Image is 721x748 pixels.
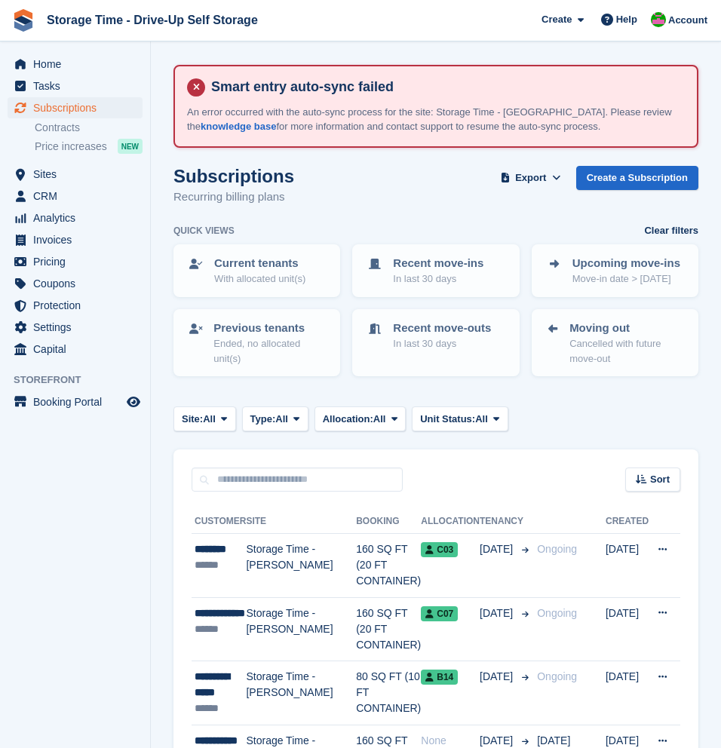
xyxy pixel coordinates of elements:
[187,105,685,134] p: An error occurred with the auto-sync process for the site: Storage Time - [GEOGRAPHIC_DATA]. Plea...
[173,166,294,186] h1: Subscriptions
[537,543,577,555] span: Ongoing
[533,311,697,376] a: Moving out Cancelled with future move-out
[572,255,680,272] p: Upcoming move-ins
[393,271,483,287] p: In last 30 days
[421,542,458,557] span: C03
[616,12,637,27] span: Help
[33,273,124,294] span: Coupons
[8,295,143,316] a: menu
[606,661,649,725] td: [DATE]
[8,391,143,412] a: menu
[572,271,680,287] p: Move-in date > [DATE]
[8,75,143,97] a: menu
[354,246,517,296] a: Recent move-ins In last 30 days
[35,121,143,135] a: Contracts
[393,320,491,337] p: Recent move-outs
[35,139,107,154] span: Price increases
[192,510,246,534] th: Customer
[124,393,143,411] a: Preview store
[421,670,458,685] span: B14
[356,534,421,598] td: 160 SQ FT (20 FT CONTAINER)
[412,406,508,431] button: Unit Status: All
[250,412,276,427] span: Type:
[33,97,124,118] span: Subscriptions
[314,406,407,431] button: Allocation: All
[668,13,707,28] span: Account
[606,597,649,661] td: [DATE]
[12,9,35,32] img: stora-icon-8386f47178a22dfd0bd8f6a31ec36ba5ce8667c1dd55bd0f319d3a0aa187defe.svg
[175,311,339,376] a: Previous tenants Ended, no allocated unit(s)
[242,406,308,431] button: Type: All
[569,320,685,337] p: Moving out
[35,138,143,155] a: Price increases NEW
[393,255,483,272] p: Recent move-ins
[33,251,124,272] span: Pricing
[393,336,491,351] p: In last 30 days
[14,372,150,388] span: Storefront
[420,412,475,427] span: Unit Status:
[480,541,516,557] span: [DATE]
[182,412,203,427] span: Site:
[480,605,516,621] span: [DATE]
[201,121,276,132] a: knowledge base
[537,734,570,746] span: [DATE]
[33,391,124,412] span: Booking Portal
[33,295,124,316] span: Protection
[644,223,698,238] a: Clear filters
[576,166,698,191] a: Create a Subscription
[8,164,143,185] a: menu
[246,661,356,725] td: Storage Time - [PERSON_NAME]
[203,412,216,427] span: All
[33,185,124,207] span: CRM
[214,271,305,287] p: With allocated unit(s)
[533,246,697,296] a: Upcoming move-ins Move-in date > [DATE]
[214,255,305,272] p: Current tenants
[480,510,531,534] th: Tenancy
[275,412,288,427] span: All
[175,246,339,296] a: Current tenants With allocated unit(s)
[354,311,517,360] a: Recent move-outs In last 30 days
[569,336,685,366] p: Cancelled with future move-out
[537,607,577,619] span: Ongoing
[8,207,143,228] a: menu
[475,412,488,427] span: All
[8,251,143,272] a: menu
[480,669,516,685] span: [DATE]
[8,273,143,294] a: menu
[606,534,649,598] td: [DATE]
[173,406,236,431] button: Site: All
[33,229,124,250] span: Invoices
[537,670,577,682] span: Ongoing
[356,510,421,534] th: Booking
[205,78,685,96] h4: Smart entry auto-sync failed
[421,606,458,621] span: C07
[246,597,356,661] td: Storage Time - [PERSON_NAME]
[33,164,124,185] span: Sites
[33,317,124,338] span: Settings
[356,661,421,725] td: 80 SQ FT (10 FT CONTAINER)
[8,54,143,75] a: menu
[173,189,294,206] p: Recurring billing plans
[542,12,572,27] span: Create
[323,412,373,427] span: Allocation:
[515,170,546,185] span: Export
[33,75,124,97] span: Tasks
[33,339,124,360] span: Capital
[8,185,143,207] a: menu
[213,320,327,337] p: Previous tenants
[651,12,666,27] img: Saeed
[8,97,143,118] a: menu
[213,336,327,366] p: Ended, no allocated unit(s)
[373,412,386,427] span: All
[606,510,649,534] th: Created
[498,166,564,191] button: Export
[246,510,356,534] th: Site
[8,339,143,360] a: menu
[650,472,670,487] span: Sort
[41,8,264,32] a: Storage Time - Drive-Up Self Storage
[118,139,143,154] div: NEW
[356,597,421,661] td: 160 SQ FT (20 FT CONTAINER)
[33,207,124,228] span: Analytics
[246,534,356,598] td: Storage Time - [PERSON_NAME]
[173,224,235,238] h6: Quick views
